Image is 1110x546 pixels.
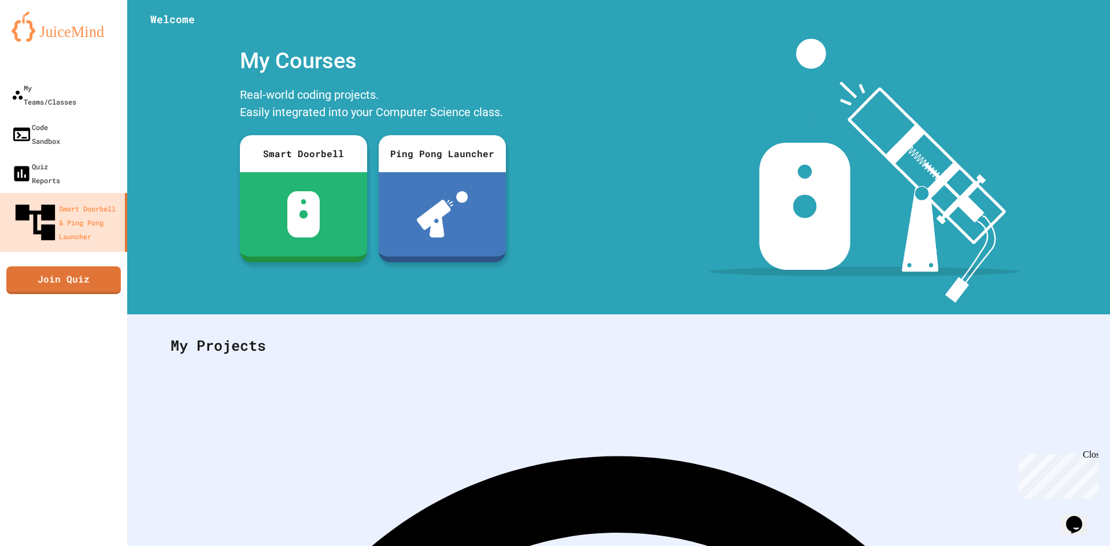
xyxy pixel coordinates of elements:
[6,266,121,294] a: Join Quiz
[234,83,512,127] div: Real-world coding projects. Easily integrated into your Computer Science class.
[709,39,1019,303] img: banner-image-my-projects.png
[1014,450,1098,499] iframe: chat widget
[12,12,116,42] img: logo-orange.svg
[234,39,512,83] div: My Courses
[12,120,60,148] div: Code Sandbox
[379,135,506,172] div: Ping Pong Launcher
[417,191,468,237] img: ppl-with-ball.png
[12,199,120,246] div: Smart Doorbell & Ping Pong Launcher
[159,323,1078,368] div: My Projects
[12,81,76,109] div: My Teams/Classes
[1061,500,1098,534] iframe: chat widget
[5,5,80,73] div: Chat with us now!Close
[12,159,60,187] div: Quiz Reports
[240,135,367,172] div: Smart Doorbell
[287,191,320,237] img: sdb-white.svg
